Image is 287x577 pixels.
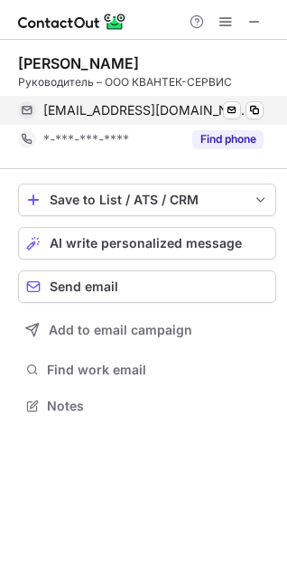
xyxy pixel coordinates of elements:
span: [EMAIL_ADDRESS][DOMAIN_NAME] [43,102,250,118]
span: Notes [47,398,269,414]
img: ContactOut v5.3.10 [18,11,126,33]
div: Save to List / ATS / CRM [50,193,245,207]
button: Notes [18,393,276,419]
button: Find work email [18,357,276,383]
button: AI write personalized message [18,227,276,260]
button: save-profile-one-click [18,184,276,216]
span: AI write personalized message [50,236,242,251]
span: Add to email campaign [49,323,192,337]
span: Find work email [47,362,269,378]
button: Send email [18,270,276,303]
div: Руководитель – ООО КВАНТЕК-СЕРВИС [18,74,276,90]
span: Send email [50,279,118,294]
button: Add to email campaign [18,314,276,346]
div: [PERSON_NAME] [18,54,139,72]
button: Reveal Button [192,130,264,148]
